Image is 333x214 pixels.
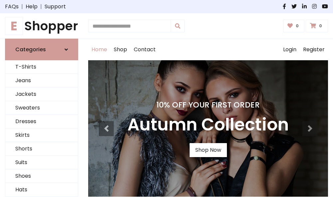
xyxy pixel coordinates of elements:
[5,88,78,101] a: Jackets
[5,142,78,156] a: Shorts
[5,156,78,169] a: Suits
[130,39,159,60] a: Contact
[5,17,23,35] span: E
[15,46,46,53] h6: Categories
[306,20,328,32] a: 0
[317,23,324,29] span: 0
[5,3,19,11] a: FAQs
[110,39,130,60] a: Shop
[127,115,289,135] h3: Autumn Collection
[300,39,328,60] a: Register
[5,74,78,88] a: Jeans
[190,143,227,157] a: Shop Now
[5,60,78,74] a: T-Shirts
[5,128,78,142] a: Skirts
[5,101,78,115] a: Sweaters
[45,3,66,11] a: Support
[19,3,26,11] span: |
[5,19,78,33] a: EShopper
[127,100,289,109] h4: 10% Off Your First Order
[88,39,110,60] a: Home
[5,169,78,183] a: Shoes
[5,39,78,60] a: Categories
[283,20,305,32] a: 0
[5,115,78,128] a: Dresses
[5,19,78,33] h1: Shopper
[26,3,38,11] a: Help
[280,39,300,60] a: Login
[294,23,300,29] span: 0
[5,183,78,197] a: Hats
[38,3,45,11] span: |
